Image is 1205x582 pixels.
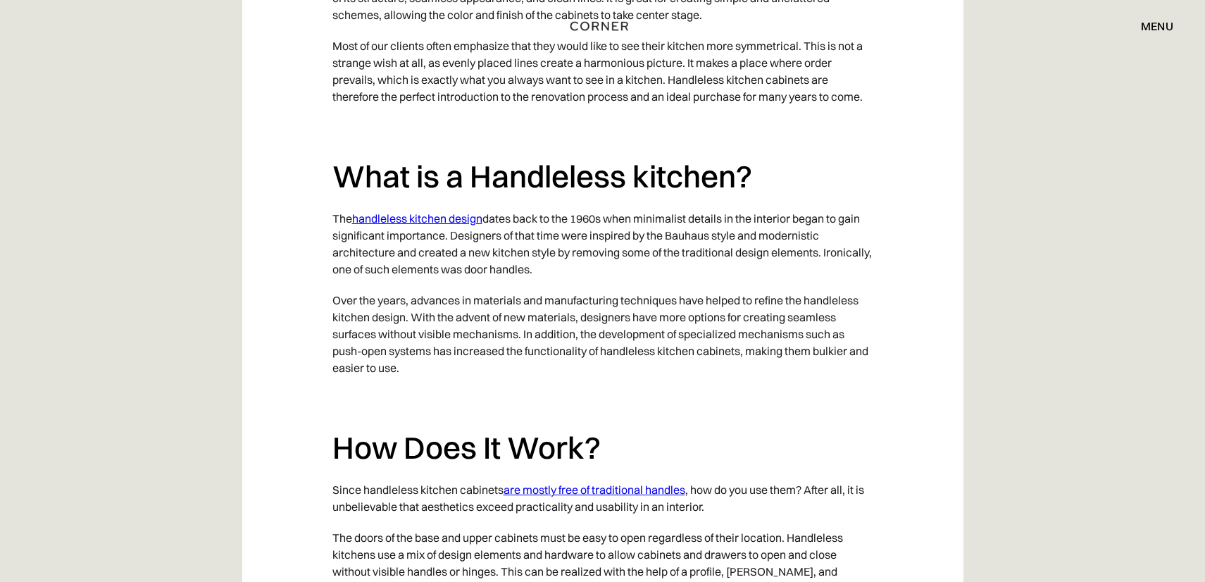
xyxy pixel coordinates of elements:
h2: What is a Handleless kitchen? [332,157,873,196]
h2: How Does It Work? [332,428,873,467]
p: ‍ [332,112,873,143]
div: menu [1127,14,1173,38]
a: home [559,17,647,35]
p: The dates back to the 1960s when minimalist details in the interior began to gain significant imp... [332,203,873,285]
a: are mostly free of traditional handles [504,483,685,497]
div: menu [1141,20,1173,32]
a: handleless kitchen design [352,211,482,225]
p: ‍ [332,383,873,414]
p: Most of our clients often emphasize that they would like to see their kitchen more symmetrical. T... [332,30,873,112]
p: Over the years, advances in materials and manufacturing techniques have helped to refine the hand... [332,285,873,383]
p: Since handleless kitchen cabinets , how do you use them? After all, it is unbelievable that aesth... [332,474,873,522]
